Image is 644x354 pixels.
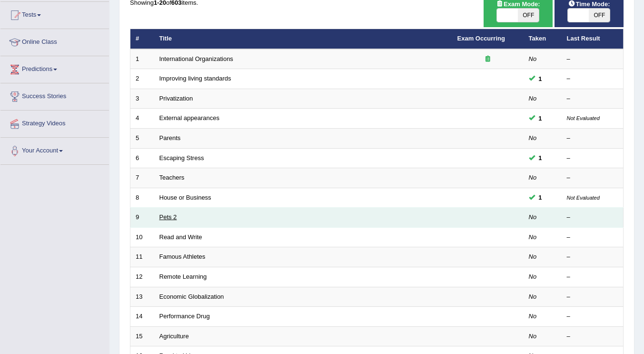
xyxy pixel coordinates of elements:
a: Success Stories [0,83,109,107]
em: No [529,273,537,280]
a: International Organizations [159,55,233,62]
a: Strategy Videos [0,111,109,134]
div: – [567,134,618,143]
a: Famous Athletes [159,253,206,260]
a: Pets 2 [159,213,177,221]
td: 10 [130,227,154,247]
em: No [529,174,537,181]
div: Exam occurring question [457,55,518,64]
a: Online Class [0,29,109,53]
em: No [529,333,537,340]
div: – [567,233,618,242]
th: Taken [524,29,562,49]
td: 1 [130,49,154,69]
div: – [567,94,618,103]
em: No [529,55,537,62]
td: 8 [130,188,154,208]
a: Exam Occurring [457,35,505,42]
td: 9 [130,208,154,228]
td: 4 [130,109,154,129]
em: No [529,233,537,241]
td: 3 [130,89,154,109]
span: You can still take this question [535,192,546,202]
span: OFF [518,9,539,22]
a: Teachers [159,174,185,181]
td: 2 [130,69,154,89]
div: – [567,213,618,222]
a: Economic Globalization [159,293,224,300]
td: 14 [130,307,154,327]
a: Improving living standards [159,75,231,82]
div: – [567,253,618,262]
a: Escaping Stress [159,154,204,162]
em: No [529,253,537,260]
th: Title [154,29,452,49]
em: No [529,95,537,102]
a: Read and Write [159,233,202,241]
td: 13 [130,287,154,307]
small: Not Evaluated [567,115,600,121]
th: Last Result [562,29,624,49]
small: Not Evaluated [567,195,600,201]
td: 5 [130,129,154,149]
div: – [567,293,618,302]
td: 11 [130,247,154,267]
td: 15 [130,326,154,346]
a: Your Account [0,138,109,162]
div: – [567,74,618,83]
th: # [130,29,154,49]
span: You can still take this question [535,153,546,163]
td: 12 [130,267,154,287]
span: OFF [589,9,610,22]
div: – [567,55,618,64]
a: Tests [0,2,109,26]
div: – [567,273,618,282]
em: No [529,213,537,221]
a: Privatization [159,95,193,102]
td: 6 [130,148,154,168]
td: 7 [130,168,154,188]
a: External appearances [159,114,219,121]
a: Remote Learning [159,273,207,280]
div: – [567,312,618,321]
div: – [567,154,618,163]
a: House or Business [159,194,211,201]
a: Parents [159,134,181,142]
span: You can still take this question [535,113,546,123]
a: Predictions [0,56,109,80]
a: Agriculture [159,333,189,340]
div: – [567,332,618,341]
em: No [529,313,537,320]
em: No [529,293,537,300]
span: You can still take this question [535,74,546,84]
div: – [567,173,618,182]
em: No [529,134,537,142]
a: Performance Drug [159,313,210,320]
